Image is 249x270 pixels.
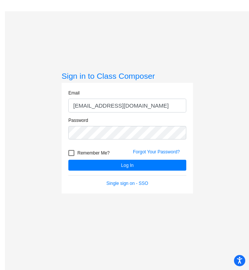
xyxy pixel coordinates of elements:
button: Log In [68,160,186,171]
a: Single sign on - SSO [106,181,148,186]
span: Remember Me? [77,148,110,157]
h3: Sign in to Class Composer [62,71,193,81]
a: Forgot Your Password? [133,149,180,154]
label: Password [68,117,88,124]
label: Email [68,90,80,96]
